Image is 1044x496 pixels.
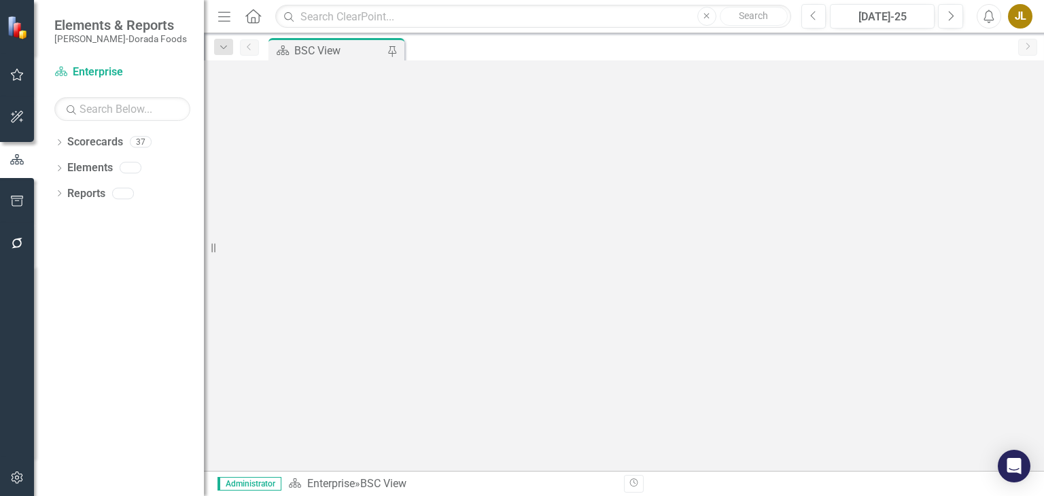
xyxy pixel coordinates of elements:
a: Reports [67,186,105,202]
input: Search Below... [54,97,190,121]
a: Enterprise [54,65,190,80]
div: BSC View [294,42,384,59]
button: [DATE]-25 [830,4,935,29]
span: Search [739,10,768,21]
button: Search [720,7,788,26]
a: Scorecards [67,135,123,150]
a: Elements [67,160,113,176]
span: Elements & Reports [54,17,187,33]
div: BSC View [360,477,406,490]
span: Administrator [217,477,281,491]
img: ClearPoint Strategy [7,15,31,39]
div: [DATE]-25 [835,9,930,25]
div: Open Intercom Messenger [998,450,1030,482]
div: 37 [130,137,152,148]
input: Search ClearPoint... [275,5,790,29]
a: Enterprise [307,477,355,490]
button: JL [1008,4,1032,29]
small: [PERSON_NAME]-Dorada Foods [54,33,187,44]
div: » [288,476,614,492]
